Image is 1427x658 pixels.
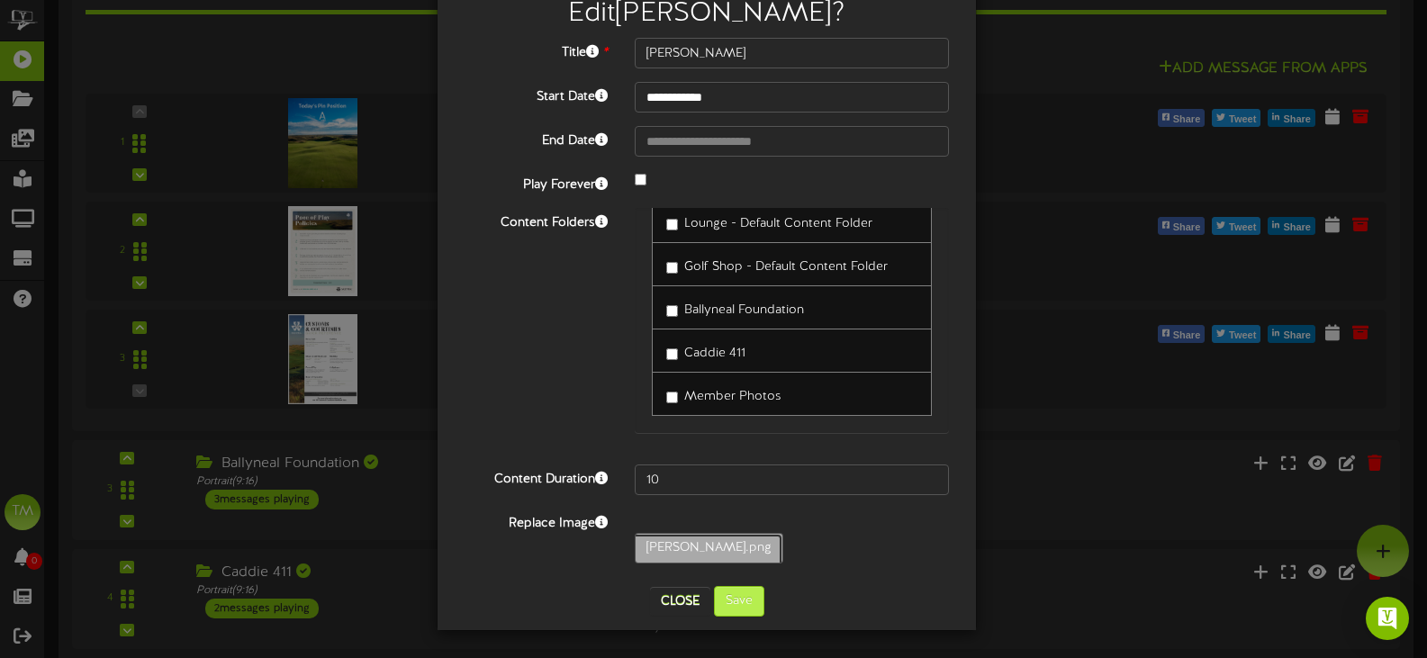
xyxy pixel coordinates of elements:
[1366,597,1409,640] div: Open Intercom Messenger
[451,82,621,106] label: Start Date
[451,38,621,62] label: Title
[451,170,621,194] label: Play Forever
[684,390,781,403] span: Member Photos
[451,126,621,150] label: End Date
[650,587,710,616] button: Close
[684,217,872,230] span: Lounge - Default Content Folder
[635,38,949,68] input: Title
[666,219,678,230] input: Lounge - Default Content Folder
[666,348,678,360] input: Caddie 411
[684,260,888,274] span: Golf Shop - Default Content Folder
[684,303,804,317] span: Ballyneal Foundation
[635,464,949,495] input: 15
[714,586,764,617] button: Save
[451,509,621,533] label: Replace Image
[684,347,745,360] span: Caddie 411
[666,392,678,403] input: Member Photos
[666,305,678,317] input: Ballyneal Foundation
[451,464,621,489] label: Content Duration
[451,208,621,232] label: Content Folders
[666,262,678,274] input: Golf Shop - Default Content Folder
